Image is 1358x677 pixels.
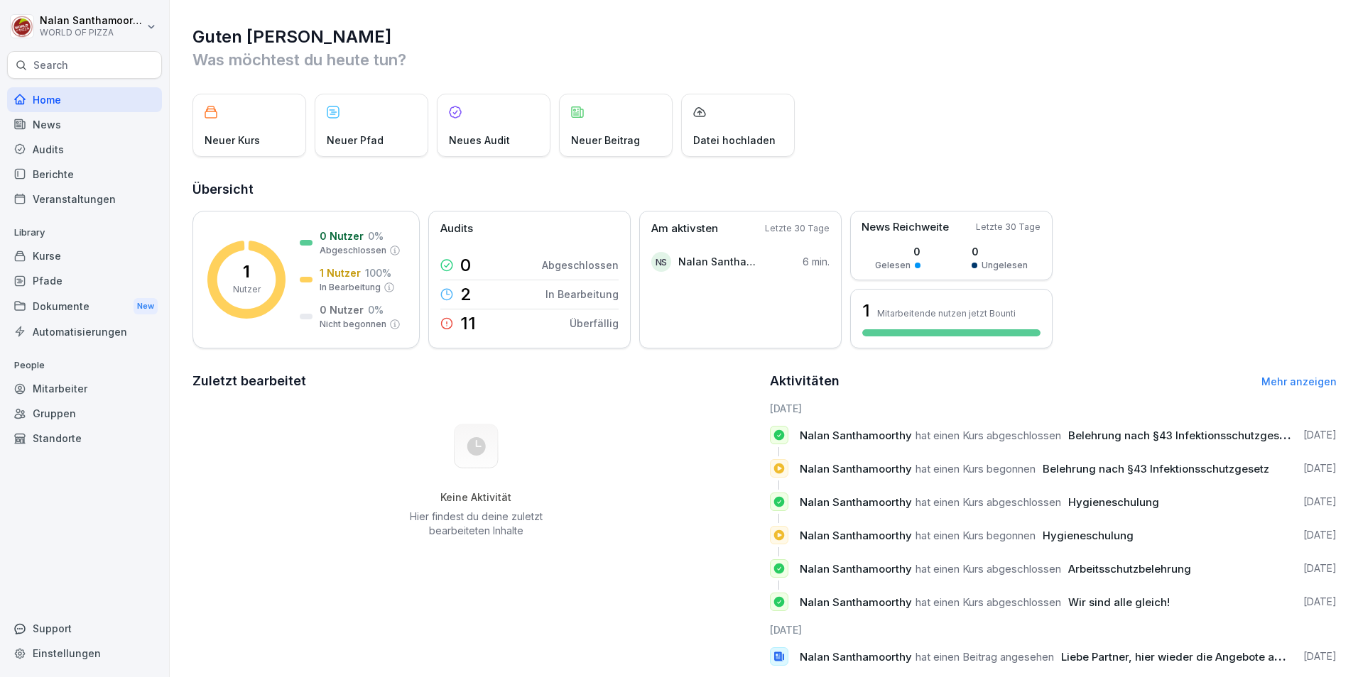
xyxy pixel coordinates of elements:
p: 0 % [368,302,384,317]
a: Standorte [7,426,162,451]
p: Neuer Beitrag [571,133,640,148]
p: 1 Nutzer [320,265,361,280]
p: People [7,354,162,377]
div: Dokumente [7,293,162,319]
a: Pfade [7,268,162,293]
span: hat einen Kurs abgeschlossen [916,495,1061,509]
h2: Aktivitäten [770,371,840,391]
span: Nalan Santhamoorthy [800,462,912,475]
p: Neuer Kurs [205,133,260,148]
span: hat einen Kurs begonnen [916,462,1036,475]
span: Nalan Santhamoorthy [800,562,912,576]
a: News [7,112,162,137]
span: Nalan Santhamoorthy [800,529,912,542]
a: Veranstaltungen [7,187,162,211]
h2: Übersicht [192,180,1337,199]
a: Mitarbeiter [7,376,162,401]
a: Automatisierungen [7,319,162,344]
p: Audits [440,221,473,237]
span: hat einen Kurs abgeschlossen [916,429,1061,442]
p: 100 % [365,265,391,280]
h2: Zuletzt bearbeitet [192,371,760,391]
p: Search [33,58,68,72]
p: Was möchtest du heute tun? [192,48,1337,71]
a: Gruppen [7,401,162,426]
h1: Guten [PERSON_NAME] [192,26,1337,48]
p: Abgeschlossen [542,258,619,273]
div: NS [651,252,671,272]
p: Neuer Pfad [327,133,384,148]
p: Nicht begonnen [320,318,386,331]
p: 0 Nutzer [320,229,364,243]
p: Hier findest du deine zuletzt bearbeiteten Inhalte [404,510,548,538]
p: Am aktivsten [651,221,718,237]
p: [DATE] [1303,428,1337,442]
a: Berichte [7,162,162,187]
a: Einstellungen [7,641,162,666]
p: [DATE] [1303,528,1337,542]
p: [DATE] [1303,649,1337,664]
span: hat einen Beitrag angesehen [916,650,1054,664]
p: Abgeschlossen [320,244,386,257]
p: [DATE] [1303,561,1337,576]
p: 0 [460,257,471,274]
h3: 1 [862,299,870,323]
p: 0 % [368,229,384,243]
a: Home [7,87,162,112]
p: Nalan Santhamoorthy [40,15,143,27]
p: 11 [460,315,476,332]
span: Nalan Santhamoorthy [800,650,912,664]
span: Arbeitsschutzbelehrung [1068,562,1191,576]
p: [DATE] [1303,595,1337,609]
p: Nutzer [233,283,261,296]
p: 1 [243,263,250,280]
p: 0 [972,244,1028,259]
span: Hygieneschulung [1068,495,1159,509]
p: 6 min. [803,254,830,269]
span: hat einen Kurs abgeschlossen [916,595,1061,609]
span: hat einen Kurs abgeschlossen [916,562,1061,576]
a: Mehr anzeigen [1261,375,1337,387]
a: Audits [7,137,162,162]
p: In Bearbeitung [545,287,619,302]
p: Gelesen [875,259,911,272]
p: [DATE] [1303,495,1337,509]
span: Nalan Santhamoorthy [800,595,912,609]
p: Mitarbeitende nutzen jetzt Bounti [877,308,1016,319]
p: Letzte 30 Tage [976,221,1041,233]
span: Nalan Santhamoorthy [800,429,912,442]
a: Kurse [7,243,162,268]
p: WORLD OF PIZZA [40,28,143,38]
p: Library [7,221,162,244]
p: Nalan Santhamoorthy [678,254,760,269]
h6: [DATE] [770,401,1337,416]
p: Datei hochladen [693,133,776,148]
p: 0 Nutzer [320,302,364,317]
p: Neues Audit [449,133,510,148]
h5: Keine Aktivität [404,491,548,504]
span: Belehrung nach §43 Infektionsschutzgesetz [1068,429,1295,442]
p: In Bearbeitung [320,281,381,294]
p: Überfällig [570,316,619,331]
span: hat einen Kurs begonnen [916,529,1036,542]
p: News Reichweite [862,219,949,236]
span: Wir sind alle gleich! [1068,595,1170,609]
p: [DATE] [1303,461,1337,475]
p: 2 [460,286,472,303]
p: Ungelesen [982,259,1028,272]
div: New [134,298,158,314]
span: Hygieneschulung [1043,529,1134,542]
span: Nalan Santhamoorthy [800,495,912,509]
